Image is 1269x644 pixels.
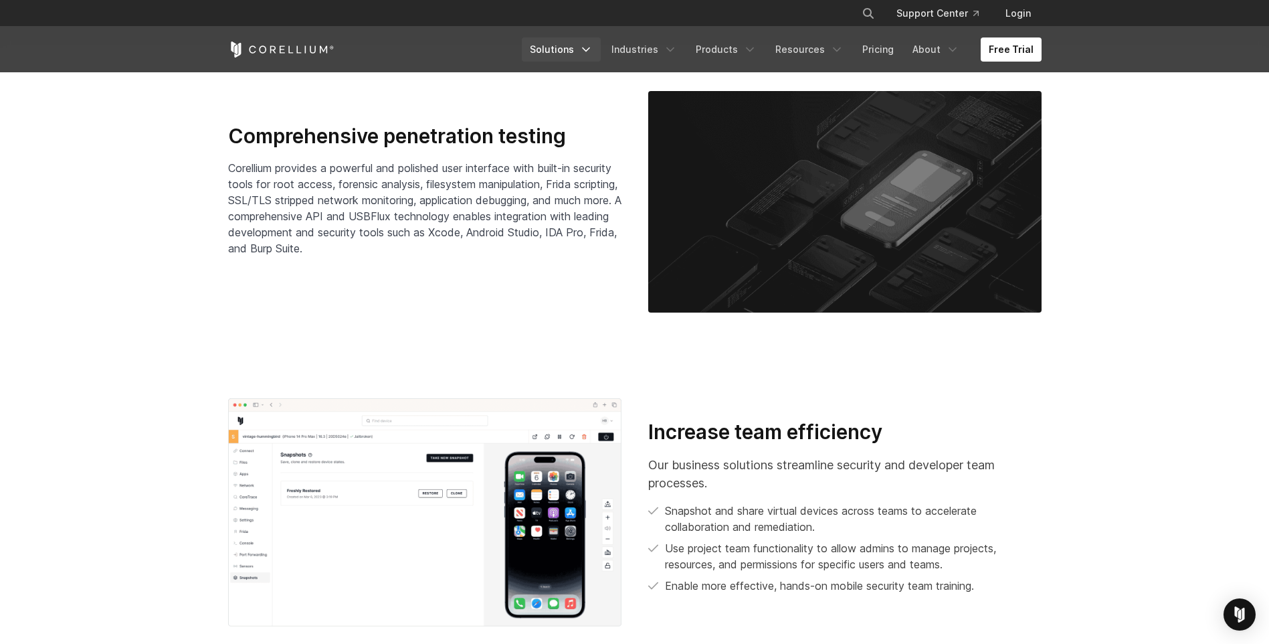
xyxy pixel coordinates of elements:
[648,420,1042,445] h3: Increase team efficiency
[846,1,1042,25] div: Navigation Menu
[522,37,601,62] a: Solutions
[886,1,989,25] a: Support Center
[995,1,1042,25] a: Login
[665,503,1042,535] p: Snapshot and share virtual devices across teams to accelerate collaboration and remediation.
[904,37,967,62] a: About
[228,161,621,255] span: Corellium provides a powerful and polished user interface with built-in security tools for root a...
[648,91,1042,313] img: Corellium_MobilePenTesting
[1224,598,1256,631] div: Open Intercom Messenger
[767,37,852,62] a: Resources
[981,37,1042,62] a: Free Trial
[665,578,974,594] p: Enable more effective, hands-on mobile security team training.
[228,398,621,627] img: Powerful built-in tools with iOS pentest
[603,37,685,62] a: Industries
[688,37,765,62] a: Products
[856,1,880,25] button: Search
[228,42,334,58] a: Corellium Home
[648,456,1042,492] p: Our business solutions streamline security and developer team processes.
[522,37,1042,62] div: Navigation Menu
[228,124,621,149] h3: Comprehensive penetration testing
[854,37,902,62] a: Pricing
[665,540,1042,572] p: Use project team functionality to allow admins to manage projects, resources, and permissions for...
